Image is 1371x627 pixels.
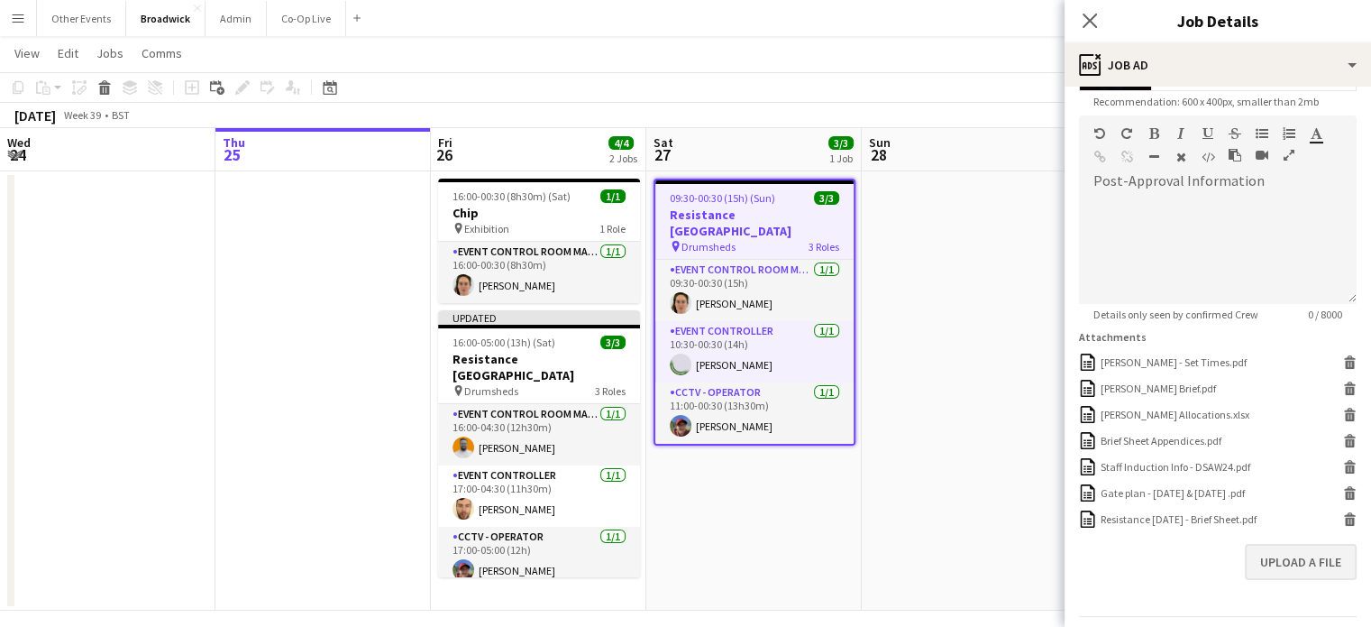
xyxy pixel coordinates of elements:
[438,134,452,151] span: Fri
[655,321,854,383] app-card-role: Event Controller1/110:30-00:30 (14h)[PERSON_NAME]
[1093,126,1106,141] button: Undo
[126,1,206,36] button: Broadwick
[5,144,31,165] span: 24
[464,384,518,398] span: Drumsheds
[1174,126,1187,141] button: Italic
[1147,150,1160,164] button: Horizontal Line
[1293,308,1357,321] span: 0 / 8000
[829,152,853,165] div: 1 Job
[7,134,31,151] span: Wed
[438,310,640,325] div: Updated
[1229,148,1241,162] button: Paste as plain text
[452,189,571,203] span: 16:00-00:30 (8h30m) (Sat)
[267,1,346,36] button: Co-Op Live
[438,466,640,527] app-card-role: Event Controller1/117:00-04:30 (11h30m)[PERSON_NAME]
[58,45,78,61] span: Edit
[50,41,86,65] a: Edit
[670,191,775,205] span: 09:30-00:30 (15h) (Sun)
[609,152,637,165] div: 2 Jobs
[814,191,839,205] span: 3/3
[435,144,452,165] span: 26
[828,136,854,150] span: 3/3
[654,179,855,446] app-job-card: 09:30-00:30 (15h) (Sun)3/3Resistance [GEOGRAPHIC_DATA] Drumsheds3 RolesEvent Control Room Manager...
[7,41,47,65] a: View
[438,351,640,383] h3: Resistance [GEOGRAPHIC_DATA]
[438,242,640,303] app-card-role: Event Control Room Manager1/116:00-00:30 (8h30m)[PERSON_NAME]
[1079,95,1333,108] span: Recommendation: 600 x 400px, smaller than 2mb
[655,260,854,321] app-card-role: Event Control Room Manager1/109:30-00:30 (15h)[PERSON_NAME]
[1245,544,1357,580] button: Upload a file
[595,384,626,398] span: 3 Roles
[1079,330,1147,344] label: Attachments
[655,383,854,444] app-card-role: CCTV - Operator1/111:00-00:30 (13h30m)[PERSON_NAME]
[1310,126,1322,141] button: Text Color
[464,222,509,235] span: Exhibition
[438,179,640,303] app-job-card: 16:00-00:30 (8h30m) (Sat)1/1Chip Exhibition1 RoleEvent Control Room Manager1/116:00-00:30 (8h30m)...
[438,527,640,588] app-card-role: CCTV - Operator1/117:00-05:00 (12h)[PERSON_NAME]
[220,144,245,165] span: 25
[1065,43,1371,87] div: Job Ad
[1101,460,1250,474] div: Staff Induction Info - DSAW24.pdf
[1101,355,1247,369] div: Fatboy Slim - Set Times.pdf
[112,108,130,122] div: BST
[1283,148,1295,162] button: Fullscreen
[438,205,640,221] h3: Chip
[655,207,854,239] h3: Resistance [GEOGRAPHIC_DATA]
[1283,126,1295,141] button: Ordered List
[1101,512,1257,526] div: Resistance Saturday - Brief Sheet.pdf
[1229,126,1241,141] button: Strikethrough
[600,336,626,349] span: 3/3
[1256,148,1268,162] button: Insert video
[96,45,123,61] span: Jobs
[654,134,673,151] span: Sat
[452,336,555,349] span: 16:00-05:00 (13h) (Sat)
[1101,408,1249,421] div: Fatboy Slim Allocations.xlsx
[14,45,40,61] span: View
[1256,126,1268,141] button: Unordered List
[1065,9,1371,32] h3: Job Details
[600,189,626,203] span: 1/1
[438,310,640,577] app-job-card: Updated16:00-05:00 (13h) (Sat)3/3Resistance [GEOGRAPHIC_DATA] Drumsheds3 RolesEvent Control Room ...
[1120,126,1133,141] button: Redo
[59,108,105,122] span: Week 39
[1101,434,1221,447] div: Brief Sheet Appendices.pdf
[1174,150,1187,164] button: Clear Formatting
[608,136,634,150] span: 4/4
[134,41,189,65] a: Comms
[681,240,736,254] span: Drumsheds
[1079,308,1273,321] span: Details only seen by confirmed Crew
[599,222,626,235] span: 1 Role
[14,106,56,124] div: [DATE]
[809,240,839,254] span: 3 Roles
[1101,486,1245,500] div: Gate plan - 26th & 27th September .pdf
[651,144,673,165] span: 27
[1147,126,1160,141] button: Bold
[206,1,267,36] button: Admin
[1202,126,1214,141] button: Underline
[37,1,126,36] button: Other Events
[1202,150,1214,164] button: HTML Code
[866,144,891,165] span: 28
[89,41,131,65] a: Jobs
[1101,382,1216,395] div: Fatboy Slim Brief.pdf
[869,134,891,151] span: Sun
[438,404,640,466] app-card-role: Event Control Room Manager1/116:00-04:30 (12h30m)[PERSON_NAME]
[142,45,182,61] span: Comms
[223,134,245,151] span: Thu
